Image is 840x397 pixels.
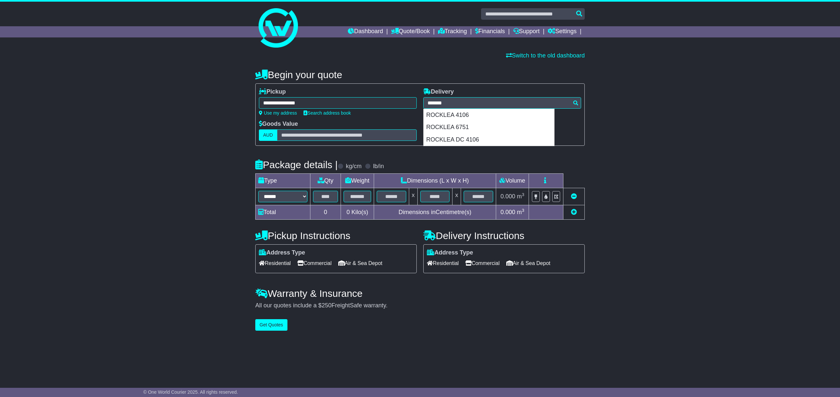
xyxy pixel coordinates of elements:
td: x [452,188,461,205]
sup: 3 [522,192,524,197]
td: Kilo(s) [341,205,374,220]
td: Type [256,174,310,188]
a: Search address book [304,110,351,116]
td: Volume [496,174,529,188]
a: Quote/Book [391,26,430,37]
label: Pickup [259,88,286,96]
span: Air & Sea Depot [338,258,383,268]
h4: Package details | [255,159,338,170]
span: 0 [346,209,350,215]
div: All our quotes include a $ FreightSafe warranty. [255,302,585,309]
button: Get Quotes [255,319,287,331]
sup: 3 [522,208,524,213]
span: 0.000 [500,193,515,200]
td: Qty [310,174,341,188]
h4: Warranty & Insurance [255,288,585,299]
a: Dashboard [348,26,383,37]
a: Add new item [571,209,577,215]
a: Settings [548,26,577,37]
label: Address Type [259,249,305,256]
td: Weight [341,174,374,188]
div: ROCKLEA 4106 [424,109,554,121]
div: ROCKLEA DC 4106 [424,134,554,146]
a: Tracking [438,26,467,37]
a: Remove this item [571,193,577,200]
span: Commercial [297,258,331,268]
label: Delivery [423,88,454,96]
a: Use my address [259,110,297,116]
a: Support [513,26,540,37]
span: Commercial [465,258,499,268]
span: © One World Courier 2025. All rights reserved. [143,389,238,395]
div: ROCKLEA 6751 [424,121,554,134]
h4: Begin your quote [255,69,585,80]
label: Goods Value [259,121,298,128]
span: m [517,209,524,215]
td: Dimensions (L x W x H) [374,174,496,188]
td: 0 [310,205,341,220]
label: Address Type [427,249,473,256]
h4: Pickup Instructions [255,230,417,241]
a: Financials [475,26,505,37]
label: lb/in [373,163,384,170]
label: kg/cm [346,163,362,170]
span: m [517,193,524,200]
td: Dimensions in Centimetre(s) [374,205,496,220]
label: AUD [259,129,277,141]
a: Switch to the old dashboard [506,52,585,59]
span: 250 [322,302,331,309]
typeahead: Please provide city [423,97,581,109]
span: Residential [427,258,459,268]
td: x [409,188,417,205]
td: Total [256,205,310,220]
h4: Delivery Instructions [423,230,585,241]
span: 0.000 [500,209,515,215]
span: Air & Sea Depot [506,258,551,268]
span: Residential [259,258,291,268]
